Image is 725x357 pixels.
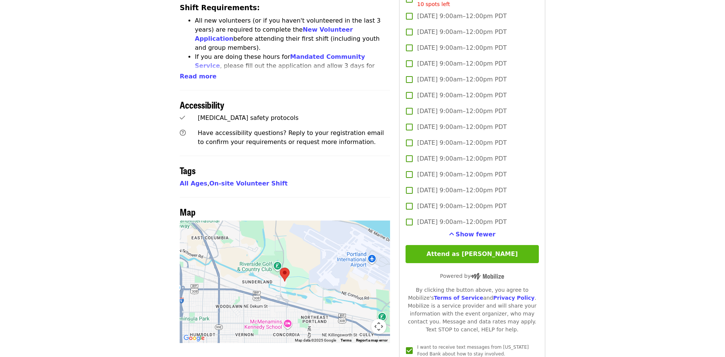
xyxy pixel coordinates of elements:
[417,107,507,116] span: [DATE] 9:00am–12:00pm PDT
[195,16,390,52] li: All new volunteers (or if you haven't volunteered in the last 3 years) are required to complete t...
[440,273,504,279] span: Powered by
[180,180,207,187] a: All Ages
[406,286,539,334] div: By clicking the button above, you agree to Mobilize's and . Mobilize is a service provider and wi...
[417,218,507,227] span: [DATE] 9:00am–12:00pm PDT
[295,338,336,342] span: Map data ©2025 Google
[180,205,196,218] span: Map
[180,180,209,187] span: ,
[417,345,529,357] span: I want to receive text messages from [US_STATE] Food Bank about how to stay involved.
[198,129,384,146] span: Have accessibility questions? Reply to your registration email to confirm your requirements or re...
[180,4,260,12] strong: Shift Requirements:
[341,338,352,342] a: Terms (opens in new tab)
[371,319,386,334] button: Map camera controls
[195,53,365,69] a: Mandated Community Service
[198,113,390,123] div: [MEDICAL_DATA] safety protocols
[180,72,216,81] button: Read more
[417,170,507,179] span: [DATE] 9:00am–12:00pm PDT
[417,154,507,163] span: [DATE] 9:00am–12:00pm PDT
[493,295,535,301] a: Privacy Policy
[180,98,224,111] span: Accessibility
[417,1,450,7] span: 10 spots left
[417,12,507,21] span: [DATE] 9:00am–12:00pm PDT
[180,114,185,121] i: check icon
[417,59,507,68] span: [DATE] 9:00am–12:00pm PDT
[180,129,186,136] i: question-circle icon
[180,164,196,177] span: Tags
[456,231,496,238] span: Show fewer
[417,202,507,211] span: [DATE] 9:00am–12:00pm PDT
[470,273,504,280] img: Powered by Mobilize
[209,180,287,187] a: On-site Volunteer Shift
[195,52,390,89] li: If you are doing these hours for , please fill out the application and allow 3 days for approval....
[180,73,216,80] span: Read more
[417,91,507,100] span: [DATE] 9:00am–12:00pm PDT
[417,28,507,37] span: [DATE] 9:00am–12:00pm PDT
[417,138,507,147] span: [DATE] 9:00am–12:00pm PDT
[417,123,507,132] span: [DATE] 9:00am–12:00pm PDT
[417,75,507,84] span: [DATE] 9:00am–12:00pm PDT
[356,338,388,342] a: Report a map error
[406,245,539,263] button: Attend as [PERSON_NAME]
[434,295,483,301] a: Terms of Service
[417,186,507,195] span: [DATE] 9:00am–12:00pm PDT
[182,333,207,343] a: Open this area in Google Maps (opens a new window)
[449,230,496,239] button: See more timeslots
[182,333,207,343] img: Google
[417,43,507,52] span: [DATE] 9:00am–12:00pm PDT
